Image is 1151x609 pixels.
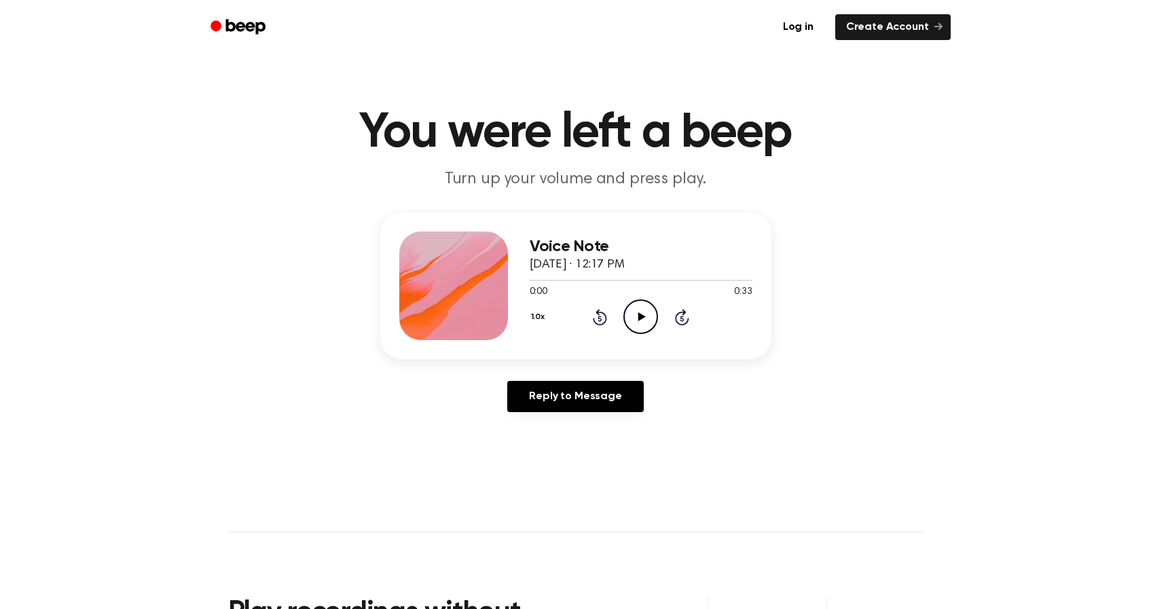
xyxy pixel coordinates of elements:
[507,381,643,412] a: Reply to Message
[734,285,752,299] span: 0:33
[530,285,547,299] span: 0:00
[228,109,924,158] h1: You were left a beep
[530,259,625,271] span: [DATE] · 12:17 PM
[201,14,278,41] a: Beep
[530,238,752,256] h3: Voice Note
[530,306,550,329] button: 1.0x
[315,168,837,191] p: Turn up your volume and press play.
[835,14,951,40] a: Create Account
[769,12,827,43] a: Log in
